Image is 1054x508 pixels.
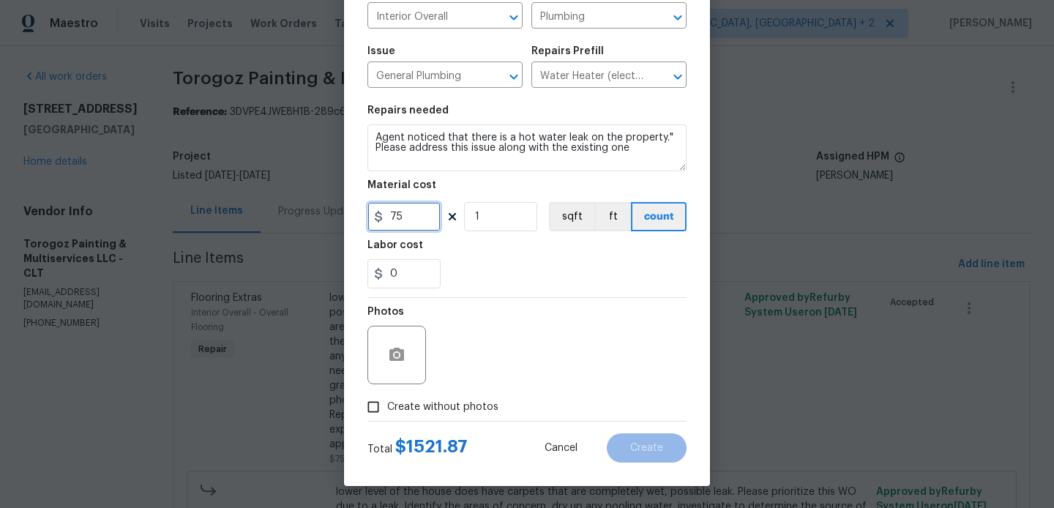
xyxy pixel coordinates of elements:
h5: Labor cost [367,240,423,250]
button: Open [504,7,524,28]
h5: Issue [367,46,395,56]
span: Create without photos [387,400,498,415]
button: Create [607,433,687,463]
h5: Repairs Prefill [531,46,604,56]
button: Open [668,67,688,87]
button: count [631,202,687,231]
button: Open [504,67,524,87]
div: Total [367,439,468,457]
span: Create [630,443,663,454]
button: ft [594,202,631,231]
span: $ 1521.87 [395,438,468,455]
button: Open [668,7,688,28]
h5: Photos [367,307,404,317]
h5: Material cost [367,180,436,190]
button: sqft [549,202,594,231]
textarea: Agent noticed that there is a hot water leak on the property." Please address this issue along wi... [367,124,687,171]
h5: Repairs needed [367,105,449,116]
span: Cancel [545,443,578,454]
button: Cancel [521,433,601,463]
